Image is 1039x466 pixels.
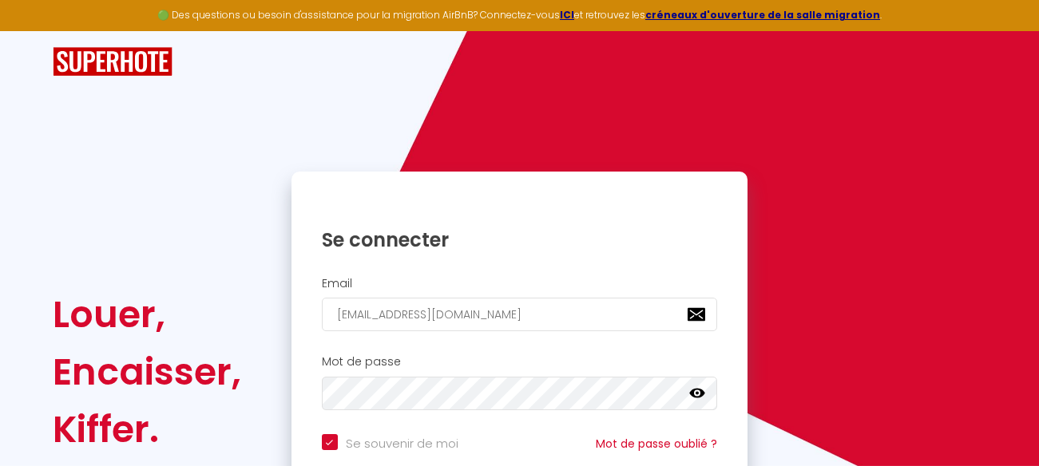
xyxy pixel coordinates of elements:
[645,8,880,22] a: créneaux d'ouverture de la salle migration
[322,355,718,369] h2: Mot de passe
[53,47,173,77] img: SuperHote logo
[322,227,718,252] h1: Se connecter
[322,277,718,290] h2: Email
[53,401,241,458] div: Kiffer.
[53,343,241,401] div: Encaisser,
[560,8,574,22] a: ICI
[322,298,718,331] input: Ton Email
[13,6,61,54] button: Ouvrir le widget de chat LiveChat
[53,286,241,343] div: Louer,
[596,436,717,452] a: Mot de passe oublié ?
